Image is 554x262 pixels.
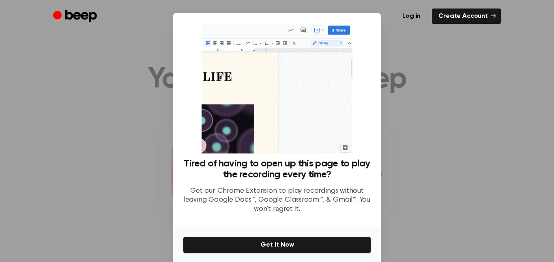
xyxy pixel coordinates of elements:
[183,236,371,253] button: Get It Now
[202,23,352,153] img: Beep extension in action
[183,187,371,214] p: Get our Chrome Extension to play recordings without leaving Google Docs™, Google Classroom™, & Gm...
[396,9,427,24] a: Log in
[432,9,501,24] a: Create Account
[183,158,371,180] h3: Tired of having to open up this page to play the recording every time?
[53,9,99,24] a: Beep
